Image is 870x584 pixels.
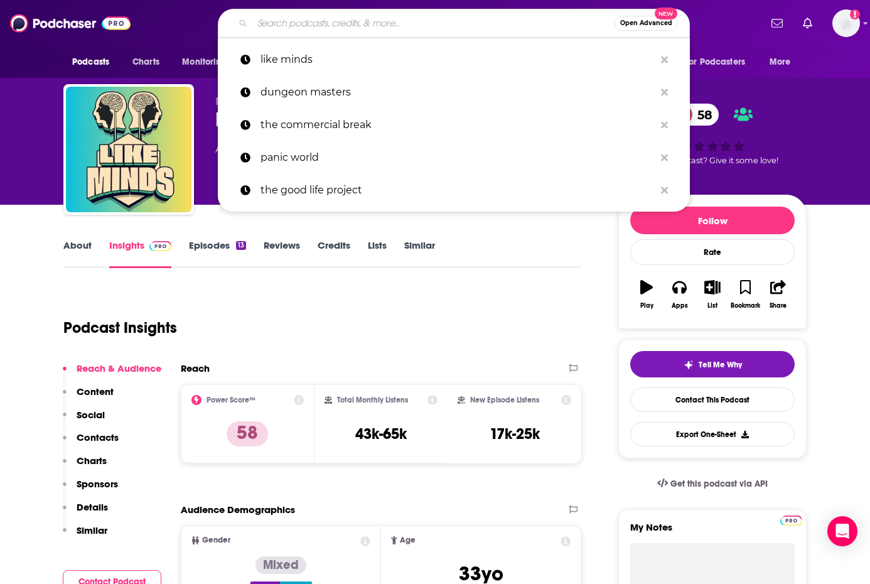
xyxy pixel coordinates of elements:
[368,239,387,268] a: Lists
[63,239,92,268] a: About
[218,174,690,207] a: the good life project
[227,421,268,446] p: 58
[77,386,114,397] p: Content
[202,536,230,544] span: Gender
[677,50,763,74] button: open menu
[729,272,761,317] button: Bookmark
[337,396,408,404] h2: Total Monthly Listens
[260,109,655,141] p: the commercial break
[761,50,807,74] button: open menu
[766,13,788,34] a: Show notifications dropdown
[132,53,159,71] span: Charts
[77,409,105,421] p: Social
[630,272,663,317] button: Play
[63,409,105,432] button: Social
[77,524,107,536] p: Similar
[780,514,802,526] a: Pro website
[640,302,653,310] div: Play
[236,241,246,250] div: 13
[77,431,119,443] p: Contacts
[400,536,416,544] span: Age
[255,556,306,574] div: Mixed
[173,50,243,74] button: open menu
[63,50,126,74] button: open menu
[685,53,745,71] span: For Podcasters
[218,43,690,76] a: like minds
[218,9,690,38] div: Search podcasts, credits, & more...
[832,9,860,37] img: User Profile
[355,424,407,443] h3: 43k-65k
[490,424,540,443] h3: 17k-25k
[207,396,255,404] h2: Power Score™
[630,387,795,412] a: Contact This Podcast
[252,13,615,33] input: Search podcasts, credits, & more...
[215,142,299,157] div: A weekly podcast
[181,362,210,374] h2: Reach
[218,141,690,174] a: panic world
[655,8,677,19] span: New
[770,53,791,71] span: More
[182,53,227,71] span: Monitoring
[260,141,655,174] p: panic world
[663,272,695,317] button: Apps
[696,272,729,317] button: List
[218,76,690,109] a: dungeon masters
[647,156,778,165] span: Good podcast? Give it some love!
[72,53,109,71] span: Podcasts
[630,422,795,446] button: Export One-Sheet
[77,455,107,467] p: Charts
[66,87,191,212] img: Like Minds
[63,455,107,478] button: Charts
[63,478,118,501] button: Sponsors
[470,396,539,404] h2: New Episode Listens
[684,360,694,370] img: tell me why sparkle
[630,351,795,377] button: tell me why sparkleTell Me Why
[77,362,161,374] p: Reach & Audience
[685,104,719,126] span: 58
[770,302,787,310] div: Share
[707,302,717,310] div: List
[827,516,857,546] div: Open Intercom Messenger
[731,302,760,310] div: Bookmark
[699,360,742,370] span: Tell Me Why
[798,13,817,34] a: Show notifications dropdown
[630,239,795,265] div: Rate
[260,174,655,207] p: the good life project
[647,468,778,499] a: Get this podcast via API
[181,504,295,516] h2: Audience Demographics
[762,272,795,317] button: Share
[189,239,246,268] a: Episodes13
[63,386,114,409] button: Content
[109,239,171,268] a: InsightsPodchaser Pro
[404,239,435,268] a: Similar
[618,95,807,173] div: 58Good podcast? Give it some love!
[149,241,171,251] img: Podchaser Pro
[63,362,161,386] button: Reach & Audience
[850,9,860,19] svg: Add a profile image
[260,76,655,109] p: dungeon masters
[780,516,802,526] img: Podchaser Pro
[670,479,768,489] span: Get this podcast via API
[318,239,350,268] a: Credits
[63,431,119,455] button: Contacts
[832,9,860,37] span: Logged in as jackiemayer
[215,95,323,107] span: Like Minds | QCODE
[630,207,795,234] button: Follow
[630,521,795,543] label: My Notes
[620,20,672,26] span: Open Advanced
[260,43,655,76] p: like minds
[77,501,108,513] p: Details
[218,109,690,141] a: the commercial break
[10,11,131,35] img: Podchaser - Follow, Share and Rate Podcasts
[63,501,108,524] button: Details
[124,50,167,74] a: Charts
[63,524,107,548] button: Similar
[264,239,300,268] a: Reviews
[672,302,688,310] div: Apps
[63,318,177,337] h1: Podcast Insights
[615,16,678,31] button: Open AdvancedNew
[832,9,860,37] button: Show profile menu
[672,104,719,126] a: 58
